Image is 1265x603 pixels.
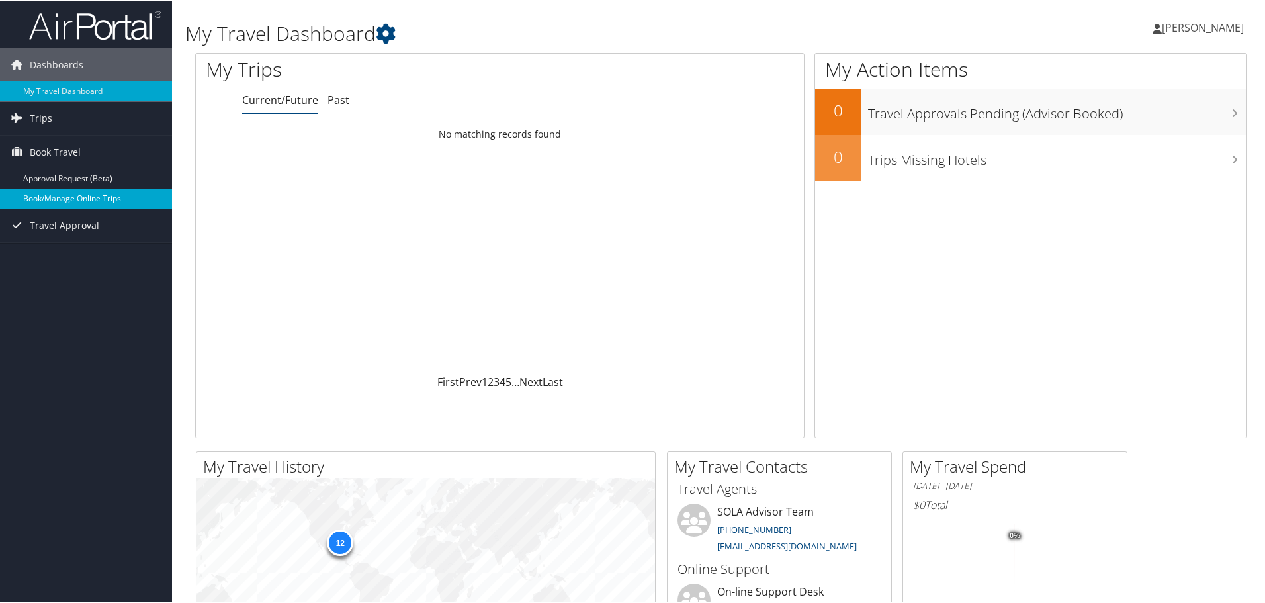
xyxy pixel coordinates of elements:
a: Past [327,91,349,106]
td: No matching records found [196,121,804,145]
a: [PHONE_NUMBER] [717,522,791,534]
a: 5 [505,373,511,388]
h2: My Travel History [203,454,655,477]
h3: Online Support [677,559,881,577]
span: Travel Approval [30,208,99,241]
h3: Travel Approvals Pending (Advisor Booked) [868,97,1246,122]
span: [PERSON_NAME] [1162,19,1244,34]
a: [PERSON_NAME] [1153,7,1257,46]
a: 0Travel Approvals Pending (Advisor Booked) [815,87,1246,134]
a: 1 [482,373,488,388]
a: Next [519,373,543,388]
h2: My Travel Contacts [674,454,891,477]
span: Dashboards [30,47,83,80]
span: Book Travel [30,134,81,167]
h3: Travel Agents [677,479,881,497]
span: $0 [913,496,925,511]
li: SOLA Advisor Team [671,502,888,557]
a: First [437,373,459,388]
div: 12 [327,528,353,555]
a: 4 [500,373,505,388]
span: … [511,373,519,388]
h1: My Action Items [815,54,1246,82]
a: Last [543,373,563,388]
img: airportal-logo.png [29,9,161,40]
h2: 0 [815,144,861,167]
span: Trips [30,101,52,134]
h6: [DATE] - [DATE] [913,479,1117,491]
a: 2 [488,373,494,388]
a: 0Trips Missing Hotels [815,134,1246,180]
h2: 0 [815,98,861,120]
a: Current/Future [242,91,318,106]
tspan: 0% [1010,531,1020,539]
a: 3 [494,373,500,388]
a: Prev [459,373,482,388]
h1: My Travel Dashboard [185,19,900,46]
h3: Trips Missing Hotels [868,143,1246,168]
h1: My Trips [206,54,541,82]
h6: Total [913,496,1117,511]
h2: My Travel Spend [910,454,1127,477]
a: [EMAIL_ADDRESS][DOMAIN_NAME] [717,539,857,551]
